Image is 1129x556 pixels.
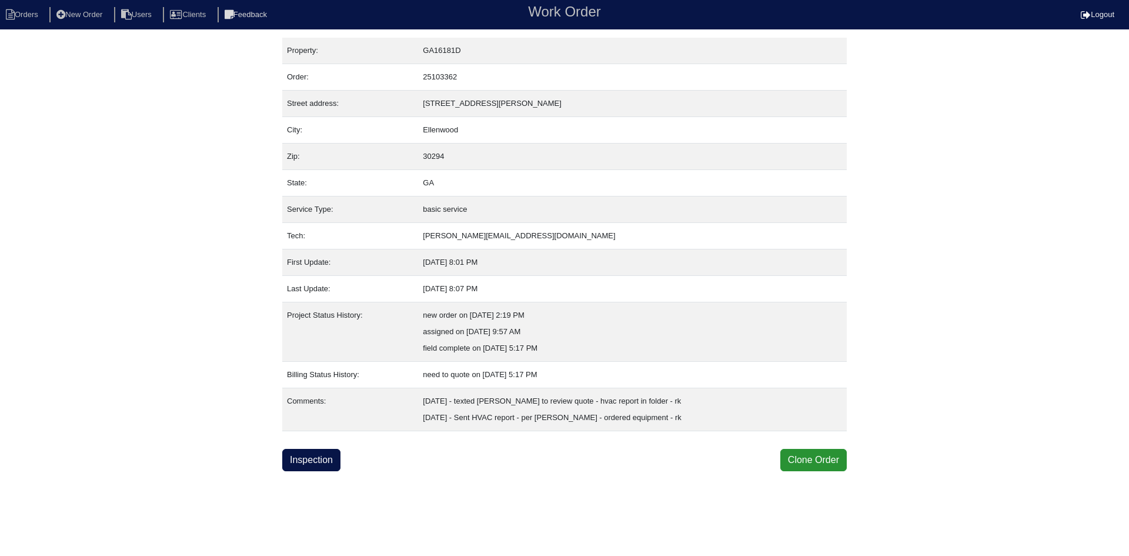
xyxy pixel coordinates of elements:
[418,91,847,117] td: [STREET_ADDRESS][PERSON_NAME]
[282,249,418,276] td: First Update:
[418,144,847,170] td: 30294
[418,223,847,249] td: [PERSON_NAME][EMAIL_ADDRESS][DOMAIN_NAME]
[282,38,418,64] td: Property:
[282,144,418,170] td: Zip:
[282,362,418,388] td: Billing Status History:
[49,10,112,19] a: New Order
[423,340,842,357] div: field complete on [DATE] 5:17 PM
[218,7,276,23] li: Feedback
[418,388,847,431] td: [DATE] - texted [PERSON_NAME] to review quote - hvac report in folder - rk [DATE] - Sent HVAC rep...
[423,307,842,324] div: new order on [DATE] 2:19 PM
[418,170,847,197] td: GA
[282,197,418,223] td: Service Type:
[418,249,847,276] td: [DATE] 8:01 PM
[114,7,161,23] li: Users
[282,302,418,362] td: Project Status History:
[418,64,847,91] td: 25103362
[423,324,842,340] div: assigned on [DATE] 9:57 AM
[49,7,112,23] li: New Order
[418,38,847,64] td: GA16181D
[282,276,418,302] td: Last Update:
[282,117,418,144] td: City:
[418,117,847,144] td: Ellenwood
[282,91,418,117] td: Street address:
[1081,10,1114,19] a: Logout
[418,197,847,223] td: basic service
[282,388,418,431] td: Comments:
[114,10,161,19] a: Users
[780,449,847,471] button: Clone Order
[282,64,418,91] td: Order:
[163,10,215,19] a: Clients
[163,7,215,23] li: Clients
[423,367,842,383] div: need to quote on [DATE] 5:17 PM
[418,276,847,302] td: [DATE] 8:07 PM
[282,223,418,249] td: Tech:
[282,449,340,471] a: Inspection
[282,170,418,197] td: State:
